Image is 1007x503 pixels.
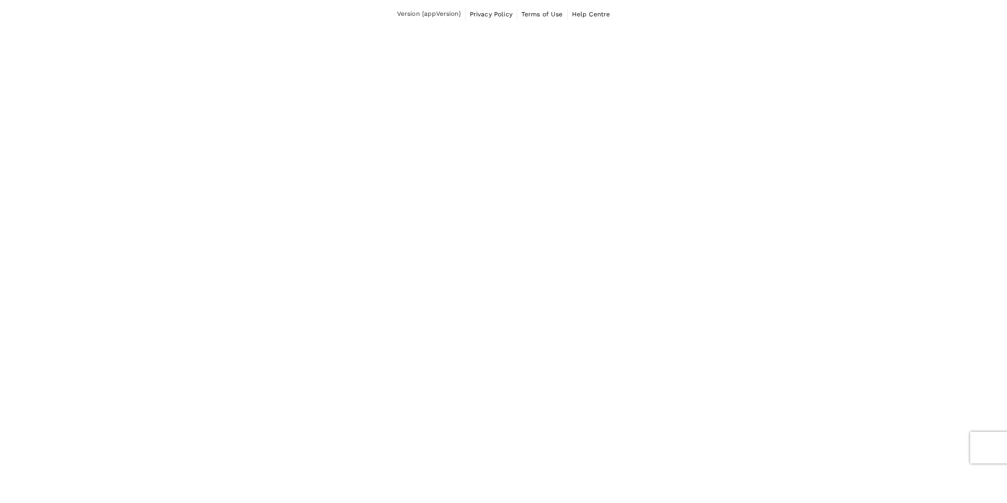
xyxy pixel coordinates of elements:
span: Privacy Policy [470,11,512,18]
a: Help Centre [572,8,610,20]
span: Help Centre [572,11,610,18]
a: Privacy Policy [470,8,512,20]
span: Terms of Use [521,11,563,18]
a: Terms of Use [521,8,563,20]
span: Version {appVersion} [397,9,461,20]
